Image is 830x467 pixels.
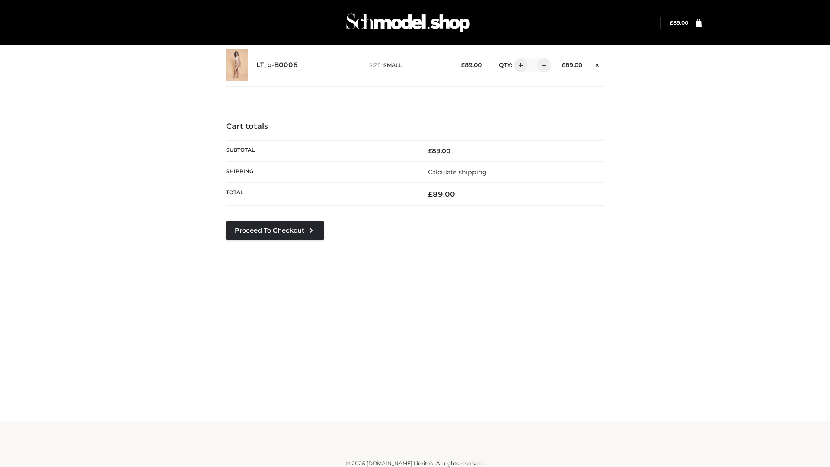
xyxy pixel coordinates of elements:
th: Shipping [226,161,415,182]
a: Proceed to Checkout [226,221,324,240]
a: Remove this item [591,58,604,70]
p: size : [369,61,447,69]
bdi: 89.00 [461,61,482,68]
span: £ [461,61,465,68]
a: LT_b-B0006 [256,61,298,69]
a: £89.00 [670,19,688,26]
th: Total [226,183,415,206]
div: QTY: [490,58,548,72]
span: £ [562,61,565,68]
span: SMALL [383,62,402,68]
bdi: 89.00 [428,190,455,198]
span: £ [670,19,673,26]
bdi: 89.00 [428,147,450,155]
span: £ [428,147,432,155]
bdi: 89.00 [562,61,582,68]
th: Subtotal [226,140,415,161]
bdi: 89.00 [670,19,688,26]
h4: Cart totals [226,122,604,131]
img: Schmodel Admin 964 [343,6,473,40]
a: Calculate shipping [428,168,487,176]
span: £ [428,190,433,198]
